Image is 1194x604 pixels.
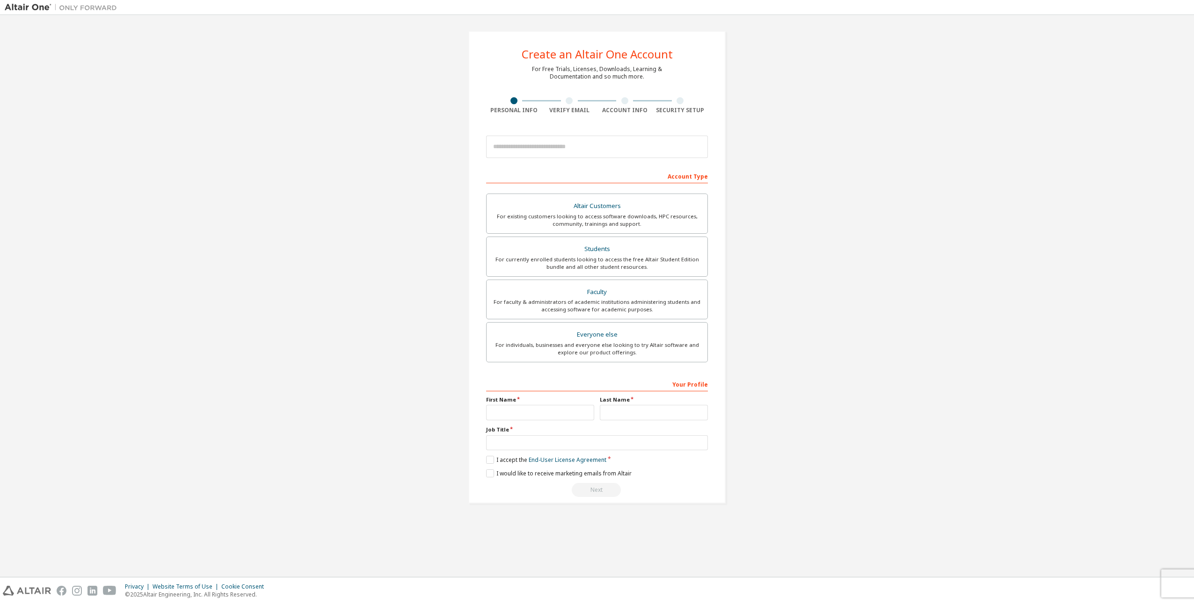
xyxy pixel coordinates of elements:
img: linkedin.svg [87,586,97,596]
div: Read and acccept EULA to continue [486,483,708,497]
div: Account Type [486,168,708,183]
img: youtube.svg [103,586,116,596]
div: Account Info [597,107,653,114]
div: Create an Altair One Account [522,49,673,60]
div: For Free Trials, Licenses, Downloads, Learning & Documentation and so much more. [532,65,662,80]
img: instagram.svg [72,586,82,596]
div: For individuals, businesses and everyone else looking to try Altair software and explore our prod... [492,341,702,356]
label: I would like to receive marketing emails from Altair [486,469,632,477]
div: Students [492,243,702,256]
div: Privacy [125,583,153,590]
div: Verify Email [542,107,597,114]
div: Website Terms of Use [153,583,221,590]
img: Altair One [5,3,122,12]
div: Personal Info [486,107,542,114]
label: I accept the [486,456,606,464]
div: For faculty & administrators of academic institutions administering students and accessing softwa... [492,298,702,313]
div: Faculty [492,286,702,299]
div: For currently enrolled students looking to access the free Altair Student Edition bundle and all ... [492,256,702,271]
label: First Name [486,396,594,403]
div: Your Profile [486,376,708,391]
div: For existing customers looking to access software downloads, HPC resources, community, trainings ... [492,213,702,228]
div: Security Setup [653,107,708,114]
label: Last Name [600,396,708,403]
div: Altair Customers [492,200,702,213]
div: Cookie Consent [221,583,269,590]
p: © 2025 Altair Engineering, Inc. All Rights Reserved. [125,590,269,598]
label: Job Title [486,426,708,433]
a: End-User License Agreement [529,456,606,464]
img: altair_logo.svg [3,586,51,596]
div: Everyone else [492,328,702,341]
img: facebook.svg [57,586,66,596]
